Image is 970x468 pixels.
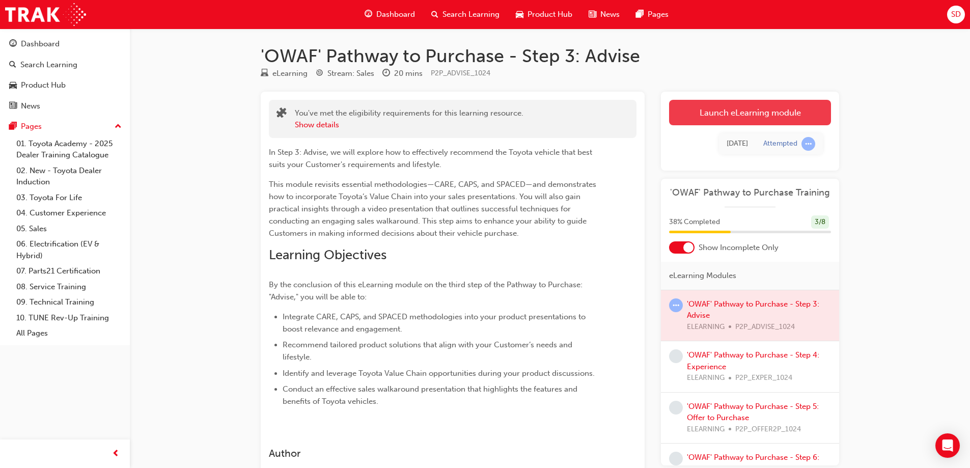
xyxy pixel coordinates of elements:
[283,312,588,334] span: Integrate CARE, CAPS, and SPACED methodologies into your product presentations to boost relevance...
[295,119,339,131] button: Show details
[9,40,17,49] span: guage-icon
[669,100,831,125] a: Launch eLearning module
[382,69,390,78] span: clock-icon
[4,117,126,136] button: Pages
[269,148,594,169] span: In Step 3: Advise, we will explore how to effectively recommend the Toyota vehicle that best suit...
[20,59,77,71] div: Search Learning
[12,136,126,163] a: 01. Toyota Academy - 2025 Dealer Training Catalogue
[272,68,308,79] div: eLearning
[648,9,669,20] span: Pages
[112,448,120,460] span: prev-icon
[295,107,523,130] div: You've met the eligibility requirements for this learning resource.
[442,9,500,20] span: Search Learning
[12,221,126,237] a: 05. Sales
[423,4,508,25] a: search-iconSearch Learning
[4,56,126,74] a: Search Learning
[9,122,17,131] span: pages-icon
[669,401,683,415] span: learningRecordVerb_NONE-icon
[516,8,523,21] span: car-icon
[269,448,600,459] h3: Author
[699,242,779,254] span: Show Incomplete Only
[669,187,831,199] a: 'OWAF' Pathway to Purchase Training
[763,139,797,149] div: Attempted
[669,216,720,228] span: 38 % Completed
[12,325,126,341] a: All Pages
[687,372,725,384] span: ELEARNING
[9,102,17,111] span: news-icon
[431,69,490,77] span: Learning resource code
[4,33,126,117] button: DashboardSearch LearningProduct HubNews
[935,433,960,458] div: Open Intercom Messenger
[727,138,748,150] div: Wed Sep 24 2025 08:38:27 GMT+1000 (Australian Eastern Standard Time)
[394,68,423,79] div: 20 mins
[261,69,268,78] span: learningResourceType_ELEARNING-icon
[283,384,579,406] span: Conduct an effective sales walkaround presentation that highlights the features and benefits of T...
[801,137,815,151] span: learningRecordVerb_ATTEMPT-icon
[365,8,372,21] span: guage-icon
[528,9,572,20] span: Product Hub
[669,270,736,282] span: eLearning Modules
[12,236,126,263] a: 06. Electrification (EV & Hybrid)
[951,9,961,20] span: SD
[669,452,683,465] span: learningRecordVerb_NONE-icon
[735,424,801,435] span: P2P_OFFER2P_1024
[4,35,126,53] a: Dashboard
[269,280,585,301] span: By the conclusion of this eLearning module on the third step of the Pathway to Purchase: "Advise,...
[589,8,596,21] span: news-icon
[12,294,126,310] a: 09. Technical Training
[431,8,438,21] span: search-icon
[811,215,829,229] div: 3 / 8
[12,205,126,221] a: 04. Customer Experience
[9,81,17,90] span: car-icon
[687,424,725,435] span: ELEARNING
[316,67,374,80] div: Stream
[636,8,644,21] span: pages-icon
[276,108,287,120] span: puzzle-icon
[269,180,598,238] span: This module revisits essential methodologies—CARE, CAPS, and SPACED—and demonstrates how to incor...
[735,372,792,384] span: P2P_EXPER_1024
[947,6,965,23] button: SD
[21,38,60,50] div: Dashboard
[12,263,126,279] a: 07. Parts21 Certification
[687,402,819,423] a: 'OWAF' Pathway to Purchase - Step 5: Offer to Purchase
[261,45,839,67] h1: 'OWAF' Pathway to Purchase - Step 3: Advise
[356,4,423,25] a: guage-iconDashboard
[12,190,126,206] a: 03. Toyota For Life
[21,121,42,132] div: Pages
[600,9,620,20] span: News
[508,4,580,25] a: car-iconProduct Hub
[316,69,323,78] span: target-icon
[4,97,126,116] a: News
[12,279,126,295] a: 08. Service Training
[382,67,423,80] div: Duration
[269,247,386,263] span: Learning Objectives
[376,9,415,20] span: Dashboard
[21,100,40,112] div: News
[9,61,16,70] span: search-icon
[12,310,126,326] a: 10. TUNE Rev-Up Training
[12,163,126,190] a: 02. New - Toyota Dealer Induction
[327,68,374,79] div: Stream: Sales
[21,79,66,91] div: Product Hub
[580,4,628,25] a: news-iconNews
[261,67,308,80] div: Type
[283,340,574,362] span: Recommend tailored product solutions that align with your Customer’s needs and lifestyle.
[669,298,683,312] span: learningRecordVerb_ATTEMPT-icon
[669,349,683,363] span: learningRecordVerb_NONE-icon
[5,3,86,26] img: Trak
[687,350,819,371] a: 'OWAF' Pathway to Purchase - Step 4: Experience
[283,369,595,378] span: Identify and leverage Toyota Value Chain opportunities during your product discussions.
[628,4,677,25] a: pages-iconPages
[4,76,126,95] a: Product Hub
[115,120,122,133] span: up-icon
